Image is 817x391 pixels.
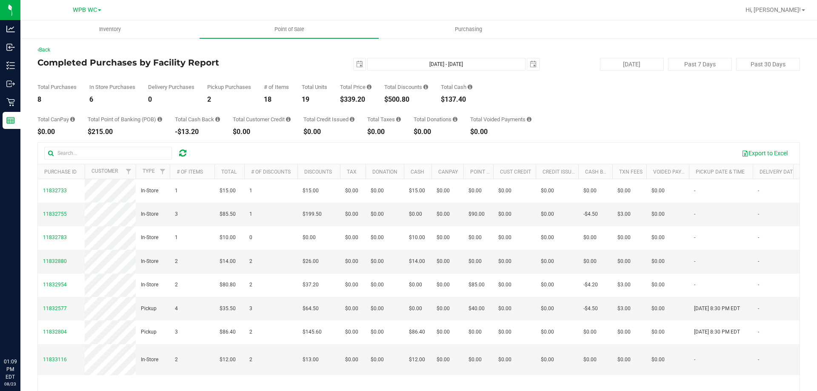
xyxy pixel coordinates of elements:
[409,234,425,242] span: $10.00
[498,210,511,218] span: $0.00
[468,281,485,289] span: $85.00
[541,187,554,195] span: $0.00
[437,187,450,195] span: $0.00
[143,168,155,174] a: Type
[367,128,401,135] div: $0.00
[470,169,531,175] a: Point of Banking (POB)
[409,305,422,313] span: $0.00
[541,234,554,242] span: $0.00
[541,257,554,265] span: $0.00
[498,356,511,364] span: $0.00
[43,234,67,240] span: 11832783
[263,26,316,33] span: Point of Sale
[122,164,136,179] a: Filter
[175,328,178,336] span: 3
[409,257,425,265] span: $14.00
[249,305,252,313] span: 3
[141,234,158,242] span: In-Store
[527,58,539,70] span: select
[345,356,358,364] span: $0.00
[175,234,178,242] span: 1
[617,210,631,218] span: $3.00
[384,84,428,90] div: Total Discounts
[372,169,397,175] a: Donation
[302,84,327,90] div: Total Units
[88,117,162,122] div: Total Point of Banking (POB)
[37,117,75,122] div: Total CanPay
[220,328,236,336] span: $86.40
[141,305,157,313] span: Pickup
[350,117,354,122] i: Sum of all account credit issued for all refunds from returned purchases in the date range.
[541,356,554,364] span: $0.00
[44,169,77,175] a: Purchase ID
[371,210,384,218] span: $0.00
[200,20,379,38] a: Point of Sale
[384,96,428,103] div: $500.80
[303,210,322,218] span: $199.50
[175,117,220,122] div: Total Cash Back
[303,117,354,122] div: Total Credit Issued
[345,281,358,289] span: $0.00
[345,305,358,313] span: $0.00
[70,117,75,122] i: Sum of the successful, non-voided CanPay payment transactions for all purchases in the date range.
[303,187,319,195] span: $15.00
[694,210,695,218] span: -
[441,84,472,90] div: Total Cash
[141,187,158,195] span: In-Store
[249,210,252,218] span: 1
[409,187,425,195] span: $15.00
[249,257,252,265] span: 2
[6,116,15,125] inline-svg: Reports
[345,210,358,218] span: $0.00
[583,234,597,242] span: $0.00
[409,328,425,336] span: $86.40
[379,20,558,38] a: Purchasing
[89,84,135,90] div: In Store Purchases
[411,169,424,175] a: Cash
[694,187,695,195] span: -
[583,257,597,265] span: $0.00
[141,257,158,265] span: In-Store
[527,117,531,122] i: Sum of all voided payment transaction amounts, excluding tips and transaction fees, for all purch...
[746,6,801,13] span: Hi, [PERSON_NAME]!
[43,258,67,264] span: 11832880
[340,96,371,103] div: $339.20
[371,257,384,265] span: $0.00
[668,58,732,71] button: Past 7 Days
[651,187,665,195] span: $0.00
[303,305,319,313] span: $64.50
[340,84,371,90] div: Total Price
[37,58,291,67] h4: Completed Purchases by Facility Report
[4,358,17,381] p: 01:09 PM EDT
[651,305,665,313] span: $0.00
[470,117,531,122] div: Total Voided Payments
[141,328,157,336] span: Pickup
[148,84,194,90] div: Delivery Purchases
[6,61,15,70] inline-svg: Inventory
[468,305,485,313] span: $40.00
[233,117,291,122] div: Total Customer Credit
[619,169,643,175] a: Txn Fees
[443,26,494,33] span: Purchasing
[653,169,695,175] a: Voided Payment
[437,210,450,218] span: $0.00
[651,210,665,218] span: $0.00
[345,257,358,265] span: $0.00
[583,281,598,289] span: -$4.20
[583,187,597,195] span: $0.00
[251,169,291,175] a: # of Discounts
[437,356,450,364] span: $0.00
[156,164,170,179] a: Filter
[43,282,67,288] span: 11832954
[249,281,252,289] span: 2
[758,305,759,313] span: -
[437,281,450,289] span: $0.00
[303,128,354,135] div: $0.00
[141,356,158,364] span: In-Store
[617,187,631,195] span: $0.00
[73,6,97,14] span: WPB WC
[498,281,511,289] span: $0.00
[617,281,631,289] span: $3.00
[37,128,75,135] div: $0.00
[233,128,291,135] div: $0.00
